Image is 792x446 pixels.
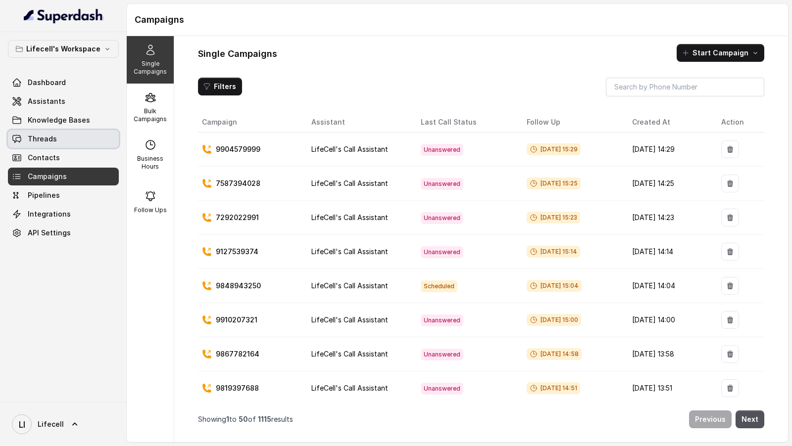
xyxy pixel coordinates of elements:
[311,281,388,290] span: LifeCell's Call Assistant
[8,410,119,438] a: Lifecell
[216,144,260,154] p: 9904579999
[226,415,229,423] span: 1
[8,186,119,204] a: Pipelines
[216,247,258,257] p: 9127539374
[8,168,119,185] a: Campaigns
[606,78,764,96] input: Search by Phone Number
[198,78,242,95] button: Filters
[258,415,271,423] span: 1115
[28,134,57,144] span: Threads
[624,371,713,405] td: [DATE] 13:51
[28,153,60,163] span: Contacts
[311,179,388,187] span: LifeCell's Call Assistant
[421,212,463,224] span: Unanswered
[421,349,463,360] span: Unanswered
[19,419,25,430] text: LI
[216,281,261,291] p: 9848943250
[421,144,463,156] span: Unanswered
[624,337,713,371] td: [DATE] 13:58
[216,178,260,188] p: 7587394028
[28,190,60,200] span: Pipelines
[527,246,580,258] span: [DATE] 15:14
[527,212,580,223] span: [DATE] 15:23
[8,111,119,129] a: Knowledge Bases
[28,228,71,238] span: API Settings
[8,224,119,242] a: API Settings
[519,112,624,133] th: Follow Up
[413,112,519,133] th: Last Call Status
[28,172,67,181] span: Campaigns
[527,314,581,326] span: [DATE] 15:00
[8,149,119,167] a: Contacts
[624,133,713,167] td: [DATE] 14:29
[311,384,388,392] span: LifeCell's Call Assistant
[311,145,388,153] span: LifeCell's Call Assistant
[198,46,277,62] h1: Single Campaigns
[239,415,248,423] span: 50
[26,43,100,55] p: Lifecell's Workspace
[198,414,293,424] p: Showing to of results
[38,419,64,429] span: Lifecell
[8,205,119,223] a: Integrations
[8,92,119,110] a: Assistants
[421,246,463,258] span: Unanswered
[28,115,90,125] span: Knowledge Bases
[198,404,764,434] nav: Pagination
[8,74,119,91] a: Dashboard
[421,178,463,190] span: Unanswered
[527,178,581,189] span: [DATE] 15:25
[311,213,388,222] span: LifeCell's Call Assistant
[131,60,170,76] p: Single Campaigns
[713,112,764,133] th: Action
[421,314,463,326] span: Unanswered
[303,112,413,133] th: Assistant
[527,348,582,360] span: [DATE] 14:58
[131,155,170,171] p: Business Hours
[28,209,71,219] span: Integrations
[689,410,732,428] button: Previous
[131,107,170,123] p: Bulk Campaigns
[624,269,713,303] td: [DATE] 14:04
[8,130,119,148] a: Threads
[527,382,580,394] span: [DATE] 14:51
[624,112,713,133] th: Created At
[624,201,713,235] td: [DATE] 14:23
[134,206,167,214] p: Follow Ups
[198,112,303,133] th: Campaign
[216,383,259,393] p: 9819397688
[311,315,388,324] span: LifeCell's Call Assistant
[216,315,257,325] p: 9910207321
[216,349,259,359] p: 9867782164
[624,303,713,337] td: [DATE] 14:00
[527,143,581,155] span: [DATE] 15:29
[527,280,582,292] span: [DATE] 15:04
[421,383,463,395] span: Unanswered
[24,8,103,24] img: light.svg
[311,350,388,358] span: LifeCell's Call Assistant
[311,247,388,256] span: LifeCell's Call Assistant
[28,78,66,88] span: Dashboard
[216,213,259,223] p: 7292022991
[28,96,65,106] span: Assistants
[624,235,713,269] td: [DATE] 14:14
[677,44,764,62] button: Start Campaign
[8,40,119,58] button: Lifecell's Workspace
[736,410,764,428] button: Next
[624,167,713,201] td: [DATE] 14:25
[135,12,780,28] h1: Campaigns
[421,280,457,292] span: Scheduled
